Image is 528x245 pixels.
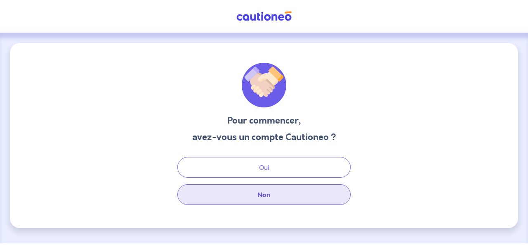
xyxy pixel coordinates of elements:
button: Oui [177,157,351,178]
h3: Pour commencer, [192,114,336,127]
img: illu_welcome.svg [242,63,286,107]
img: Cautioneo [233,11,295,21]
button: Non [177,184,351,205]
h3: avez-vous un compte Cautioneo ? [192,131,336,144]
